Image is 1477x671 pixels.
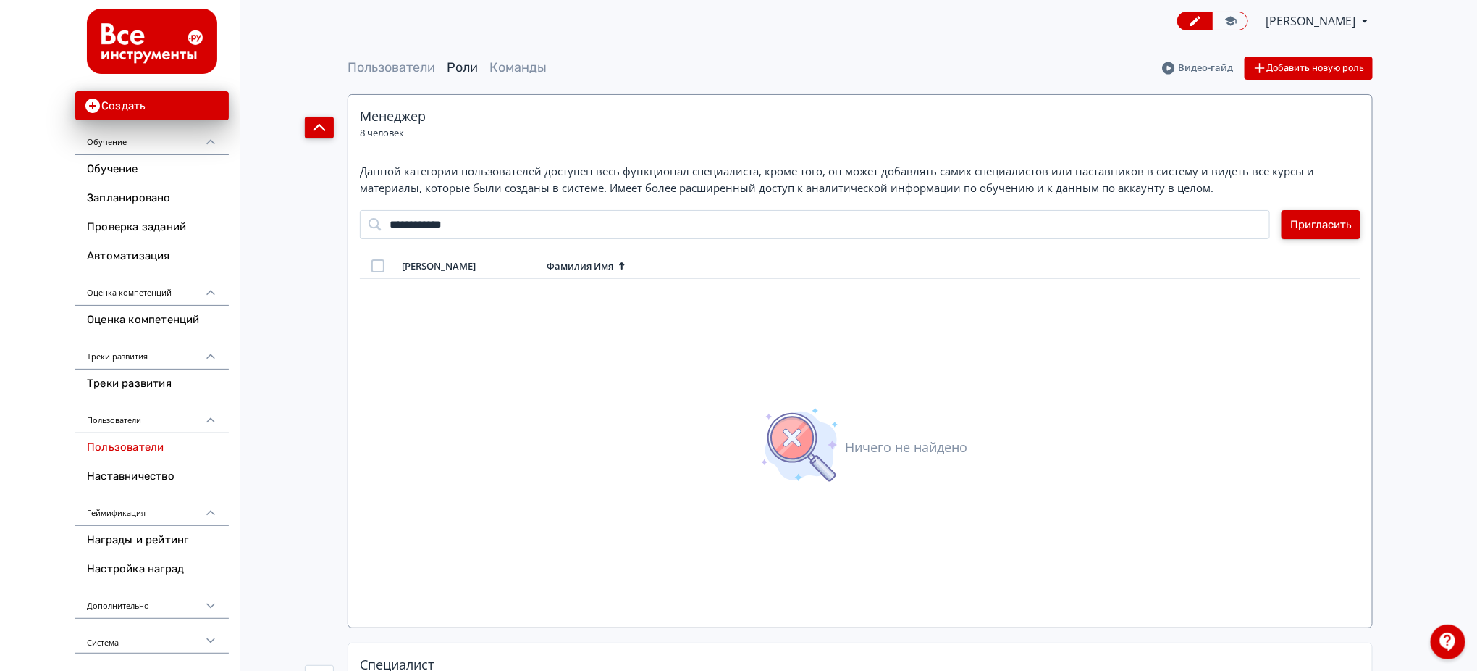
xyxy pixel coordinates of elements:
div: Дополнительно [75,584,229,619]
div: Геймификация [75,491,229,526]
p: Данной категории пользователей доступен весь функционал специалиста, кроме того, он может добавля... [360,163,1337,196]
div: 8 человек [360,126,404,141]
a: Пользователи [348,59,435,75]
a: Проверка заданий [75,213,229,242]
button: Пригласить [1282,210,1360,239]
a: Наставничество [75,462,229,491]
a: Награды и рейтинг [75,526,229,555]
div: Система [75,619,229,654]
a: Оценка компетенций [75,306,229,335]
div: Пользователи [75,399,229,433]
div: Треки развития [75,335,229,370]
a: Переключиться в режим ученика [1213,12,1248,30]
button: Добавить новую роль [1245,57,1373,80]
div: Фамилия Имя [547,260,613,272]
div: Оценка компетенций [75,271,229,306]
img: https://files.teachbase.ru/system/account/58008/logo/medium-5ae35628acea0f91897e3bd663f220f6.png [87,9,217,74]
a: Треки развития [75,370,229,399]
button: Создать [75,91,229,120]
a: Запланировано [75,184,229,213]
a: Роли [447,59,478,75]
div: Обучение [75,120,229,155]
span: Менеджер [360,107,426,125]
div: Ничего не найдено [846,438,968,457]
a: Обучение [75,155,229,184]
a: Команды [489,59,547,75]
a: Настройка наград [75,555,229,584]
a: Пользователи [75,433,229,462]
div: [PERSON_NAME] [402,260,476,272]
span: Илья Трухачев [1266,12,1358,30]
a: Видео-гайд [1162,61,1233,75]
a: Автоматизация [75,242,229,271]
